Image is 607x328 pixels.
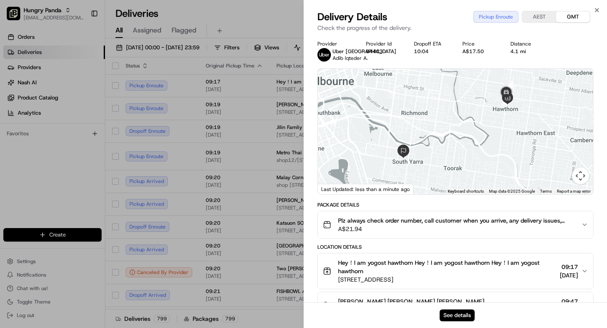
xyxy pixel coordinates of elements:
div: 💻 [71,189,78,196]
a: 📗Knowledge Base [5,185,68,200]
span: [DATE] [560,271,578,280]
img: 1736555255976-a54dd68f-1ca7-489b-9aae-adbdc363a1c4 [17,131,24,138]
span: Map data ©2025 Google [489,189,535,194]
img: Google [320,183,348,194]
span: [PERSON_NAME] [PERSON_NAME] [PERSON_NAME] [338,297,484,306]
a: Terms (opens in new tab) [540,189,552,194]
div: Price [462,40,497,47]
span: Knowledge Base [17,188,64,197]
div: Provider Id [366,40,401,47]
span: Pylon [84,209,102,215]
div: Package Details [317,202,594,208]
span: A$21.94 [338,225,575,233]
img: 4920774857489_3d7f54699973ba98c624_72.jpg [18,81,33,96]
p: Welcome 👋 [8,34,153,47]
div: Dropoff ETA [414,40,449,47]
p: Check the progress of the delivery. [317,24,594,32]
a: Powered byPylon [59,209,102,215]
button: Keyboard shortcuts [448,188,484,194]
div: Location Details [317,244,594,250]
button: GMT [556,11,590,22]
span: API Documentation [80,188,135,197]
span: [PERSON_NAME] [26,131,68,137]
img: 1736555255976-a54dd68f-1ca7-489b-9aae-adbdc363a1c4 [8,81,24,96]
img: uber-new-logo.jpeg [317,48,331,62]
div: Provider [317,40,352,47]
button: [PERSON_NAME] [PERSON_NAME] [PERSON_NAME]09:47 [318,292,593,319]
div: 7 [504,82,513,91]
span: [PERSON_NAME] [PERSON_NAME] [26,153,112,160]
span: Plz always check order number, call customer when you arrive, any delivery issues, Contact WhatsA... [338,216,575,225]
span: 09:17 [560,263,578,271]
a: Open this area in Google Maps (opens a new window) [320,183,348,194]
div: We're available if you need us! [38,89,116,96]
span: Hey！I am yogost hawthorn Hey！I am yogost hawthorn Hey！I am yogost hawthorn [338,258,556,275]
div: Start new chat [38,81,138,89]
a: 💻API Documentation [68,185,139,200]
button: See all [131,108,153,118]
img: Nash [8,8,25,25]
div: A$17.50 [462,48,497,55]
button: Plz always check order number, call customer when you arrive, any delivery issues, Contact WhatsA... [318,211,593,238]
img: Shah Alam [8,145,22,159]
span: Adib Iqteder A. [333,55,368,62]
div: 10:04 [414,48,449,55]
button: See details [440,309,475,321]
span: [DATE] [75,131,92,137]
div: Distance [510,40,545,47]
div: Past conversations [8,110,56,116]
span: [STREET_ADDRESS] [338,275,556,284]
span: Uber [GEOGRAPHIC_DATA] [333,48,396,55]
span: [DATE] [118,153,135,160]
span: • [70,131,73,137]
button: Map camera controls [572,167,589,184]
div: 4.1 mi [510,48,545,55]
button: AEST [522,11,556,22]
div: 📗 [8,189,15,196]
button: 944A3 [366,48,383,55]
img: Grace Nketiah [8,123,22,136]
input: Clear [22,54,139,63]
button: Hey！I am yogost hawthorn Hey！I am yogost hawthorn Hey！I am yogost hawthorn[STREET_ADDRESS]09:17[D... [318,253,593,289]
div: 3 [505,79,514,88]
div: Last Updated: less than a minute ago [318,184,414,194]
span: • [113,153,116,160]
a: Report a map error [557,189,591,194]
span: Delivery Details [317,10,387,24]
button: Start new chat [143,83,153,93]
span: 09:47 [560,297,578,306]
